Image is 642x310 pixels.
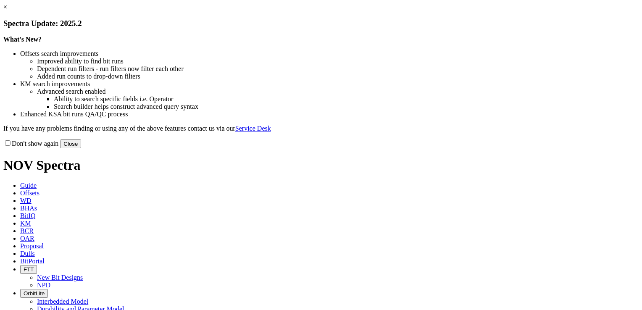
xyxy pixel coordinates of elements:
[60,139,81,148] button: Close
[20,50,639,58] li: Offsets search improvements
[20,182,37,189] span: Guide
[20,205,37,212] span: BHAs
[20,250,35,257] span: Dulls
[54,103,639,110] li: Search builder helps construct advanced query syntax
[5,140,11,146] input: Don't show again
[37,298,88,305] a: Interbedded Model
[20,257,45,265] span: BitPortal
[235,125,271,132] a: Service Desk
[3,140,58,147] label: Don't show again
[3,19,639,28] h3: Spectra Update: 2025.2
[3,158,639,173] h1: NOV Spectra
[3,125,639,132] p: If you have any problems finding or using any of the above features contact us via our
[37,73,639,80] li: Added run counts to drop-down filters
[20,197,32,204] span: WD
[37,65,639,73] li: Dependent run filters - run filters now filter each other
[20,242,44,250] span: Proposal
[20,227,34,234] span: BCR
[24,266,34,273] span: FTT
[20,110,639,118] li: Enhanced KSA bit runs QA/QC process
[24,290,45,297] span: OrbitLite
[20,220,31,227] span: KM
[37,281,50,289] a: NPD
[20,235,34,242] span: OAR
[37,58,639,65] li: Improved ability to find bit runs
[3,36,42,43] strong: What's New?
[37,274,83,281] a: New Bit Designs
[37,88,639,95] li: Advanced search enabled
[54,95,639,103] li: Ability to search specific fields i.e. Operator
[20,189,39,197] span: Offsets
[20,212,35,219] span: BitIQ
[3,3,7,11] a: ×
[20,80,639,88] li: KM search improvements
